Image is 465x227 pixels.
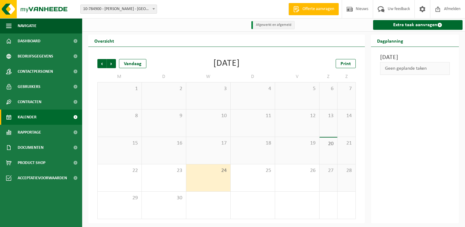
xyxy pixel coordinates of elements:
h2: Dagplanning [371,35,409,47]
span: 8 [101,113,138,119]
span: Offerte aanvragen [301,6,336,12]
span: 12 [278,113,316,119]
h2: Overzicht [88,35,120,47]
td: W [186,71,231,82]
span: 25 [234,167,272,174]
span: 13 [323,113,334,119]
span: Acceptatievoorwaarden [18,170,67,186]
span: Bedrijfsgegevens [18,49,53,64]
li: Afgewerkt en afgemeld [251,21,295,29]
span: 10-784900 - XAVIER DE KOKER - GENT [81,5,157,13]
span: 28 [341,167,352,174]
span: 27 [323,167,334,174]
a: Print [336,59,356,68]
a: Extra taak aanvragen [373,20,463,30]
td: V [275,71,320,82]
span: 17 [189,140,227,147]
td: D [231,71,275,82]
span: 6 [323,86,334,92]
span: 26 [278,167,316,174]
span: Kalender [18,110,37,125]
div: [DATE] [213,59,240,68]
span: 24 [189,167,227,174]
span: 2 [145,86,183,92]
span: 23 [145,167,183,174]
span: Contracten [18,94,41,110]
span: 22 [101,167,138,174]
span: Navigatie [18,18,37,33]
span: Rapportage [18,125,41,140]
span: 30 [145,195,183,201]
h3: [DATE] [380,53,450,62]
td: Z [320,71,337,82]
span: Vorige [97,59,107,68]
span: Gebruikers [18,79,40,94]
div: Vandaag [119,59,146,68]
span: 5 [278,86,316,92]
span: 20 [323,141,334,147]
span: 29 [101,195,138,201]
span: 4 [234,86,272,92]
span: Dashboard [18,33,40,49]
span: 10-784900 - XAVIER DE KOKER - GENT [80,5,157,14]
span: Product Shop [18,155,45,170]
span: 1 [101,86,138,92]
span: Volgende [107,59,116,68]
span: 18 [234,140,272,147]
div: Geen geplande taken [380,62,450,75]
span: 19 [278,140,316,147]
span: 21 [341,140,352,147]
span: 11 [234,113,272,119]
span: 14 [341,113,352,119]
span: 9 [145,113,183,119]
a: Offerte aanvragen [288,3,339,15]
td: D [142,71,186,82]
span: Documenten [18,140,44,155]
span: 7 [341,86,352,92]
span: Contactpersonen [18,64,53,79]
span: 10 [189,113,227,119]
span: 16 [145,140,183,147]
span: 3 [189,86,227,92]
span: 15 [101,140,138,147]
td: M [97,71,142,82]
span: Print [341,61,351,66]
td: Z [337,71,355,82]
